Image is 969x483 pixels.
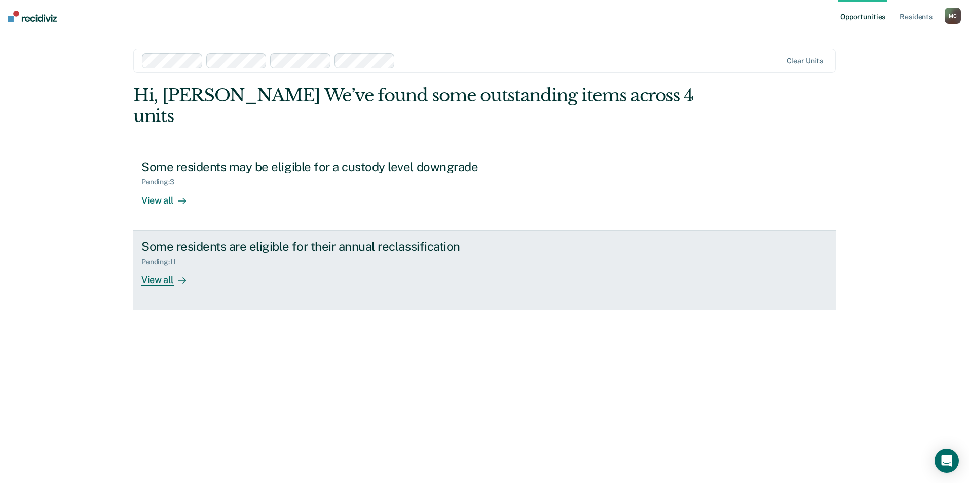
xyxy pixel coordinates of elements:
[945,8,961,24] div: M C
[787,57,824,65] div: Clear units
[141,258,184,266] div: Pending : 11
[141,178,182,186] div: Pending : 3
[133,151,836,231] a: Some residents may be eligible for a custody level downgradePending:3View all
[141,266,198,286] div: View all
[935,449,959,473] div: Open Intercom Messenger
[141,159,497,174] div: Some residents may be eligible for a custody level downgrade
[141,239,497,254] div: Some residents are eligible for their annual reclassification
[945,8,961,24] button: MC
[133,231,836,310] a: Some residents are eligible for their annual reclassificationPending:11View all
[133,85,695,127] div: Hi, [PERSON_NAME] We’ve found some outstanding items across 4 units
[8,11,57,22] img: Recidiviz
[141,186,198,206] div: View all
